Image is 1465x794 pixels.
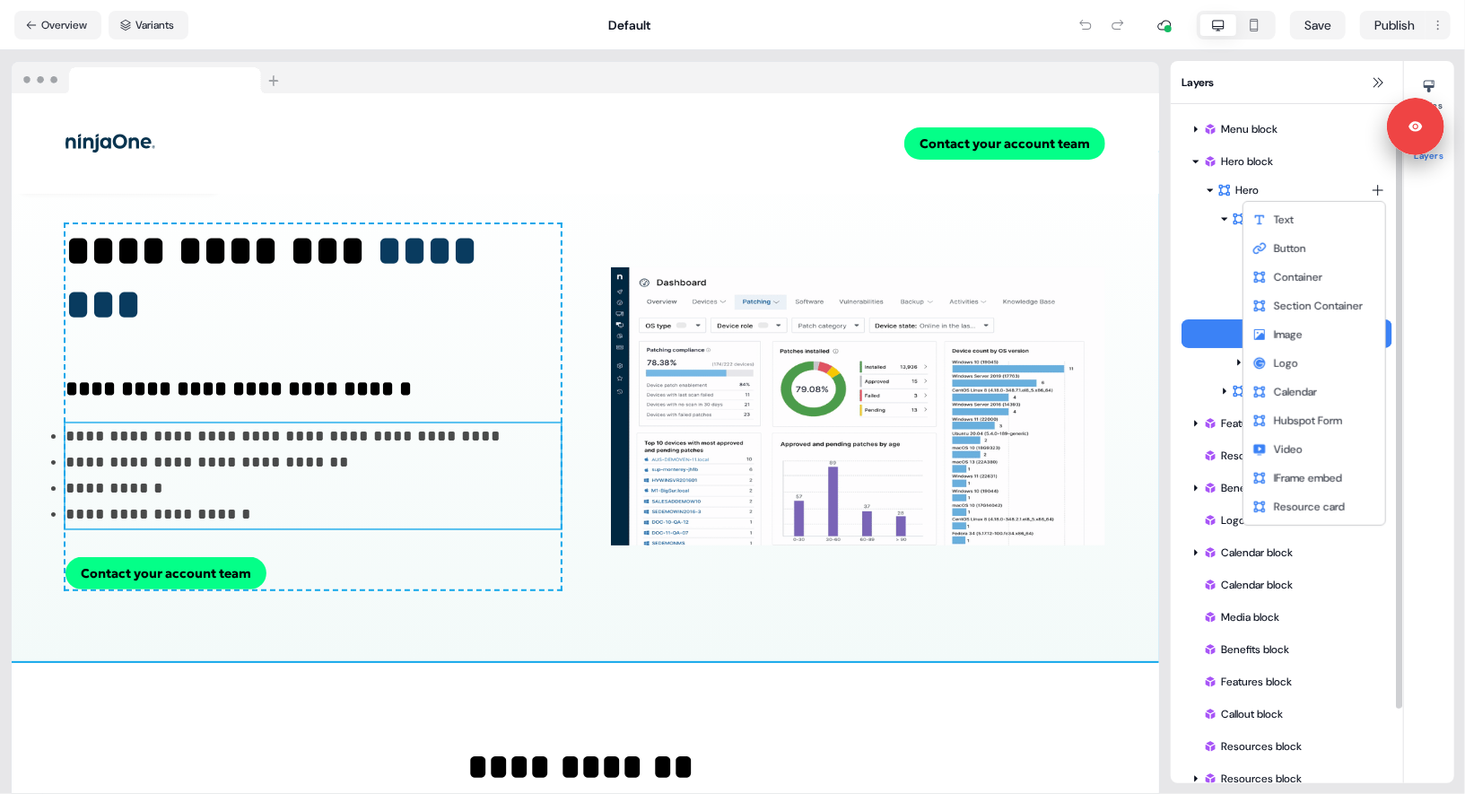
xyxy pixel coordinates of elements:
span: Resource card [1274,500,1345,514]
span: Image [1274,327,1303,342]
span: Section Container [1274,299,1363,313]
span: Video [1274,442,1303,457]
span: Container [1274,270,1322,284]
span: Text [1274,213,1294,227]
span: Calendar [1274,385,1317,399]
span: IFrame embed [1274,471,1342,485]
span: Logo [1274,356,1298,371]
span: Hubspot Form [1274,414,1342,428]
span: Button [1274,241,1306,256]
